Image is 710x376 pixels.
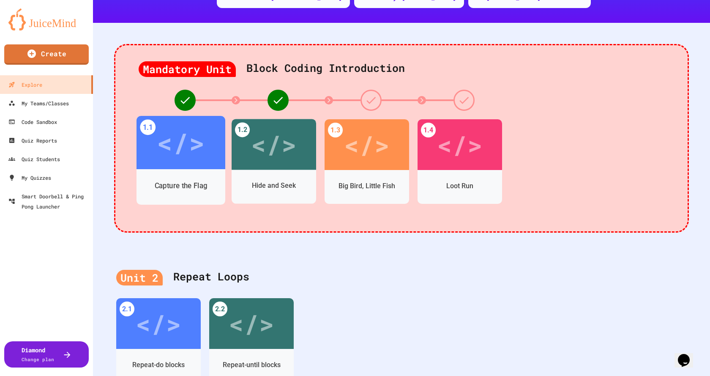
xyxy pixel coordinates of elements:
div: Smart Doorbell & Ping Pong Launcher [8,191,90,211]
div: Unit 2 [116,270,163,286]
div: Diamond [22,346,54,363]
div: Big Bird, Little Fish [339,181,395,191]
div: 2.1 [120,302,134,316]
div: 1.3 [328,123,343,137]
iframe: chat widget [674,342,702,368]
div: 2.2 [213,302,227,316]
div: Repeat-do blocks [132,360,185,370]
div: </> [229,305,274,343]
div: Quiz Students [8,154,60,164]
span: Change plan [22,356,54,362]
div: </> [136,305,181,343]
div: Block Coding Introduction [139,52,664,77]
div: My Teams/Classes [8,98,69,108]
div: 1.1 [140,120,156,135]
img: logo-orange.svg [8,8,85,30]
div: Repeat Loops [116,260,687,294]
div: Loot Run [446,181,473,191]
div: Repeat-until blocks [223,360,281,370]
div: My Quizzes [8,173,51,183]
div: Capture the Flag [155,181,208,191]
a: Create [4,44,89,65]
button: DiamondChange plan [4,341,89,368]
div: </> [344,126,390,164]
div: Quiz Reports [8,135,57,145]
div: Mandatory Unit [139,61,236,77]
div: Code Sandbox [8,117,57,127]
div: </> [157,123,205,162]
div: </> [437,126,483,164]
div: 1.4 [421,123,436,137]
div: 1.2 [235,123,250,137]
div: </> [251,126,297,164]
div: Explore [8,80,42,90]
div: Hide and Seek [252,181,296,191]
